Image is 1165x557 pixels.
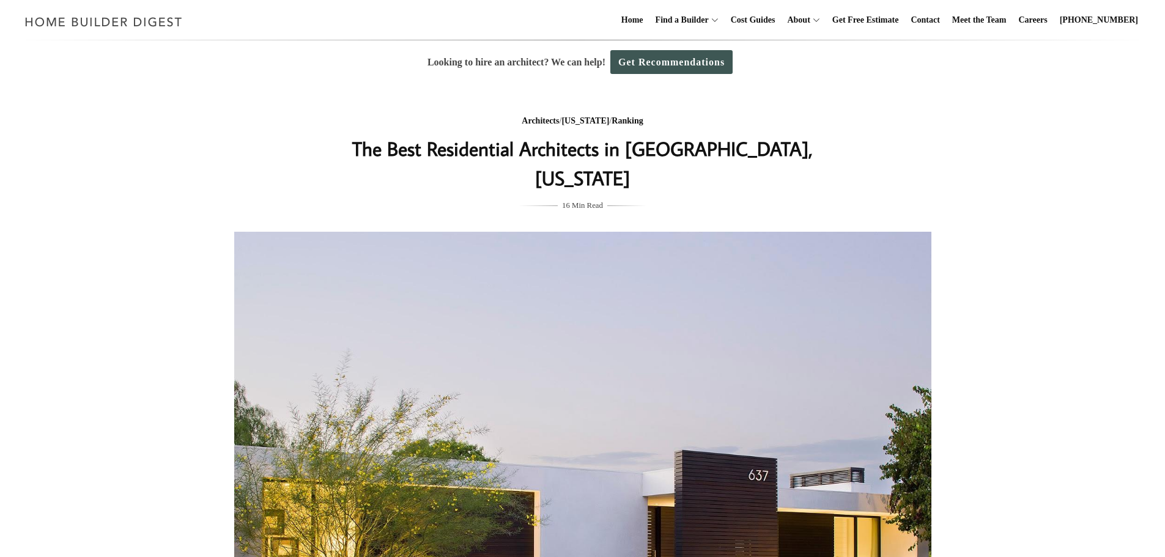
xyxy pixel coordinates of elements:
a: Meet the Team [947,1,1012,40]
a: Careers [1014,1,1052,40]
span: 16 Min Read [562,199,603,212]
a: Ranking [612,116,643,125]
h1: The Best Residential Architects in [GEOGRAPHIC_DATA], [US_STATE] [339,134,827,193]
a: Get Free Estimate [827,1,904,40]
a: Home [616,1,648,40]
a: Contact [906,1,944,40]
a: Cost Guides [726,1,780,40]
a: Get Recommendations [610,50,733,74]
a: Find a Builder [651,1,709,40]
a: Architects [522,116,559,125]
a: [US_STATE] [561,116,609,125]
a: About [782,1,810,40]
img: Home Builder Digest [20,10,188,34]
a: [PHONE_NUMBER] [1055,1,1143,40]
div: / / [339,114,827,129]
